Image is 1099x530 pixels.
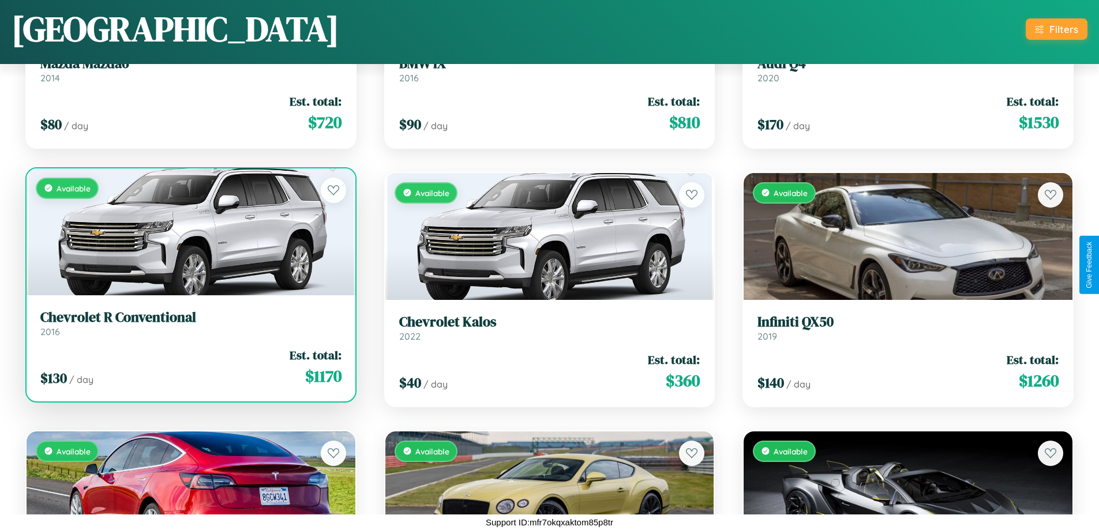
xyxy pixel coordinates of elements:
button: Filters [1026,18,1087,40]
span: / day [786,378,811,390]
a: Infiniti QX502019 [757,314,1059,342]
span: Est. total: [290,93,342,110]
div: Filters [1049,23,1078,35]
h3: BMW iX [399,55,700,72]
p: Support ID: mfr7okqxaktom85p8tr [486,514,613,530]
span: $ 1530 [1019,111,1059,134]
a: Chevrolet Kalos2022 [399,314,700,342]
a: Chevrolet R Conventional2016 [40,309,342,337]
span: $ 1170 [305,364,342,388]
span: 2016 [40,326,60,337]
span: 2019 [757,330,777,342]
h3: Chevrolet R Conventional [40,309,342,326]
span: $ 1260 [1019,369,1059,392]
a: Audi Q42020 [757,55,1059,84]
span: / day [786,120,810,131]
span: / day [69,374,93,385]
span: Est. total: [1007,351,1059,368]
h3: Chevrolet Kalos [399,314,700,330]
span: Est. total: [648,93,700,110]
span: 2020 [757,72,779,84]
a: Mazda Mazda62014 [40,55,342,84]
span: $ 90 [399,115,421,134]
span: / day [423,378,448,390]
span: / day [64,120,88,131]
div: Give Feedback [1085,242,1093,288]
span: $ 360 [666,369,700,392]
h3: Infiniti QX50 [757,314,1059,330]
span: $ 140 [757,373,784,392]
span: $ 720 [308,111,342,134]
h1: [GEOGRAPHIC_DATA] [12,5,339,52]
span: $ 130 [40,369,67,388]
span: Available [57,446,91,456]
span: Available [774,446,808,456]
span: Available [774,188,808,198]
span: 2014 [40,72,60,84]
span: $ 810 [669,111,700,134]
span: 2016 [399,72,419,84]
span: Available [57,183,91,193]
span: / day [423,120,448,131]
span: 2022 [399,330,421,342]
span: Est. total: [1007,93,1059,110]
span: $ 40 [399,373,421,392]
a: BMW iX2016 [399,55,700,84]
span: Available [415,188,449,198]
span: Available [415,446,449,456]
span: Est. total: [648,351,700,368]
h3: Mazda Mazda6 [40,55,342,72]
span: $ 80 [40,115,62,134]
span: $ 170 [757,115,783,134]
h3: Audi Q4 [757,55,1059,72]
span: Est. total: [290,347,342,363]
